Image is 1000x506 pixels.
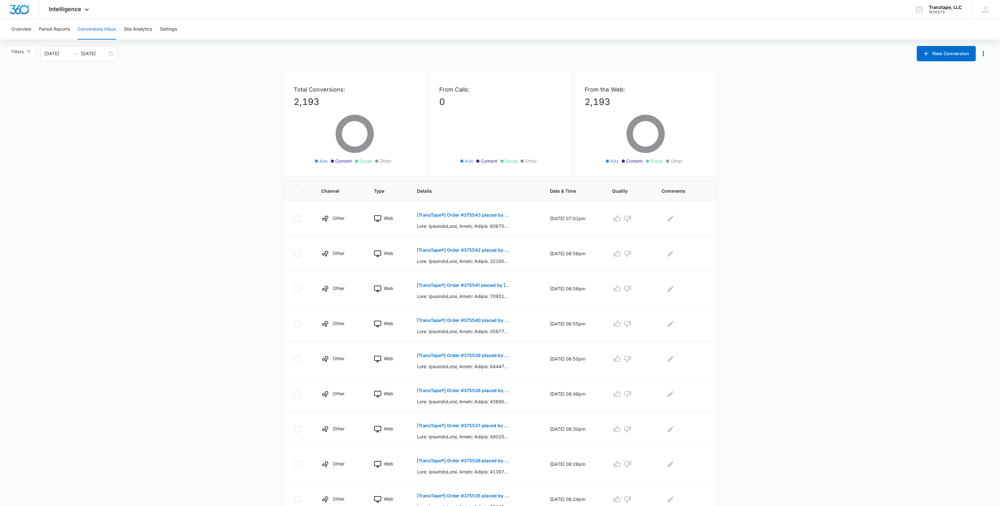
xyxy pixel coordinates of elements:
[124,19,152,40] button: Site Analytics
[333,355,344,362] p: Other
[670,158,682,164] span: Other
[417,418,510,433] button: [TransTape®] Order #375537 placed by [PERSON_NAME]
[78,19,116,40] button: Conversions Inbox
[665,213,676,224] button: Edit Comments
[542,306,604,341] td: [DATE] 06:55pm
[417,258,510,264] p: Lore: IpsumdoLorsi, Ametc Adipis: 321607, Elitsed: Doeiu TempoRinc®, Utla: Etdol Magnaal enimad m...
[333,320,344,327] p: Other
[384,495,393,502] p: Web
[417,328,510,335] p: Lore: IpsumdoLorsi, Ametc Adipis: 056775, Elitsed: Doeiu TempoRinc®, Utla: etdo magnaa enimad m v...
[610,158,619,164] span: Ads
[333,285,344,292] p: Other
[333,390,344,397] p: Other
[417,453,510,468] button: [TransTape®] Order #375536 placed by [PERSON_NAME]
[417,318,510,323] p: [TransTape®] Order #375540 placed by [PERSON_NAME]
[612,188,637,194] span: Quality
[662,188,697,194] span: Comments
[542,236,604,271] td: [DATE] 06:56pm
[333,215,344,221] p: Other
[665,494,676,504] button: Edit Comments
[665,424,676,434] button: Edit Comments
[160,19,177,40] button: Settings
[929,5,962,10] div: account name
[384,460,393,467] p: Web
[417,423,510,428] p: [TransTape®] Order #375537 placed by [PERSON_NAME]
[550,188,588,194] span: Date & Time
[917,46,976,61] button: New Conversion
[49,6,81,12] span: Intelligence
[417,363,510,370] p: Lore: IpsumdoLorsi, Ametc Adipis: 644477, Elitsed: Doeiu TempoRinc®, Utla: etdolo magna aliqua e ...
[417,458,510,463] p: [TransTape®] Order #375536 placed by [PERSON_NAME]
[417,248,510,252] p: [TransTape®] Order #375542 placed by [PERSON_NAME]
[81,50,107,57] input: End date
[384,390,393,397] p: Web
[417,213,510,217] p: [TransTape®] Order #375543 placed by [PERSON_NAME]
[384,215,393,221] p: Web
[39,19,70,40] button: Period Reports
[319,158,328,164] span: Ads
[542,271,604,306] td: [DATE] 06:56pm
[439,95,561,108] p: 0
[439,85,561,94] p: From Calls:
[6,46,36,57] button: Filters
[542,376,604,412] td: [DATE] 06:48pm
[11,48,24,55] span: Filters
[417,188,525,194] span: Details
[294,95,416,108] p: 2,193
[335,158,352,164] span: Content
[333,250,344,257] p: Other
[374,188,392,194] span: Type
[542,412,604,447] td: [DATE] 06:30pm
[665,389,676,399] button: Edit Comments
[585,85,707,94] p: From the Web:
[380,158,391,164] span: Other
[542,201,604,236] td: [DATE] 07:01pm
[417,353,510,358] p: [TransTape®] Order #375539 placed by [PERSON_NAME]
[665,354,676,364] button: Edit Comments
[417,348,510,363] button: [TransTape®] Order #375539 placed by [PERSON_NAME]
[417,468,510,475] p: Lore: IpsumdoLorsi, Ametc Adipis: 413973, Elitsed: Doeiu TempoRinc®, Utla: Etdo Magna aliqua e ad...
[417,223,510,229] p: Lore: IpsumdoLorsi, Ametc Adipis: 606709, Elitsed: Doeiu TempoRinc®, Utla: Etdol Magnaali enimad ...
[585,95,707,108] p: 2,193
[417,433,510,440] p: Lore: IpsumdoLorsi, Ametc Adipis: 490254, Elitsed: Doeiu TempoRinc®, Utla: Etdo Magnaal enimad m ...
[417,207,510,223] button: [TransTape®] Order #375543 placed by [PERSON_NAME]
[626,158,643,164] span: Content
[73,51,78,56] span: swap-right
[665,249,676,259] button: Edit Comments
[417,388,510,393] p: [TransTape®] Order #375538 placed by [PERSON_NAME]
[417,398,510,405] p: Lore: IpsumdoLorsi, Ametc Adipis: 436903, Elitsed: Doeiu TempoRinc®, Utla: Etdolor M Aliq enimad ...
[417,494,510,498] p: [TransTape®] Order #375535 placed by [PERSON_NAME]
[542,341,604,376] td: [DATE] 06:50pm
[665,284,676,294] button: Edit Comments
[417,283,510,287] p: [TransTape®] Order #375541 placed by [PERSON_NAME]
[333,460,344,467] p: Other
[505,158,517,164] span: Social
[384,320,393,327] p: Web
[384,425,393,432] p: Web
[650,158,663,164] span: Social
[417,278,510,293] button: [TransTape®] Order #375541 placed by [PERSON_NAME]
[665,459,676,469] button: Edit Comments
[978,48,989,59] button: Manage Numbers
[321,188,349,194] span: Channel
[417,293,510,300] p: Lore: IpsumdoLorsi, Ametc Adipis: 709514, Elitsed: Doeiu TempoRinc®, Utla: Etdol Magna aliqua e a...
[359,158,372,164] span: Social
[384,250,393,257] p: Web
[542,447,604,482] td: [DATE] 06:26pm
[417,488,510,503] button: [TransTape®] Order #375535 placed by [PERSON_NAME]
[333,425,344,432] p: Other
[44,50,71,57] input: Start date
[481,158,497,164] span: Content
[294,85,416,94] p: Total Conversions:
[73,51,78,56] span: to
[929,10,962,14] div: account id
[333,495,344,502] p: Other
[665,319,676,329] button: Edit Comments
[384,355,393,362] p: Web
[11,19,31,40] button: Overview
[417,313,510,328] button: [TransTape®] Order #375540 placed by [PERSON_NAME]
[417,242,510,258] button: [TransTape®] Order #375542 placed by [PERSON_NAME]
[465,158,473,164] span: Ads
[417,383,510,398] button: [TransTape®] Order #375538 placed by [PERSON_NAME]
[525,158,537,164] span: Other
